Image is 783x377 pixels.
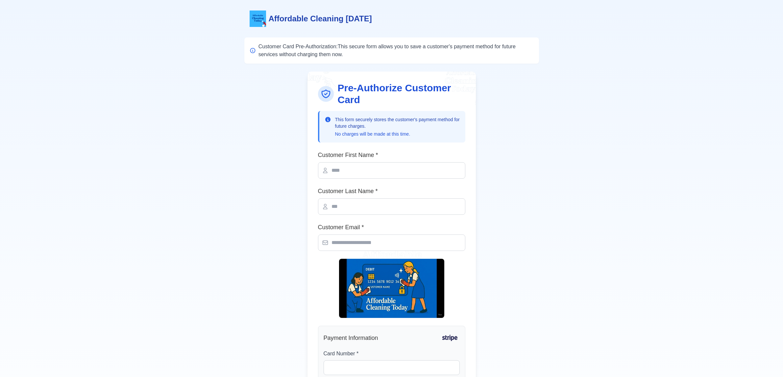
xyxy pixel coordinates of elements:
img: ACT Logo [250,11,266,27]
p: This secure form allows you to save a customer's payment method for future services without charg... [258,43,534,58]
p: No charges will be made at this time. [335,131,460,137]
h3: Payment Information [324,333,378,343]
label: Customer Last Name * [318,187,465,196]
label: Customer First Name * [318,150,465,160]
span: Affordable Cleaning [DATE] [269,13,372,24]
span: Customer Card Pre-Authorization: [258,44,338,49]
label: Card Number * [324,350,460,358]
label: Customer Email * [318,223,465,232]
img: Stripe [440,331,460,344]
iframe: Secure payment input frame [328,365,455,371]
p: This form securely stores the customer's payment method for future charges. [335,116,460,129]
h2: Pre-Authorize Customer Card [338,82,465,106]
